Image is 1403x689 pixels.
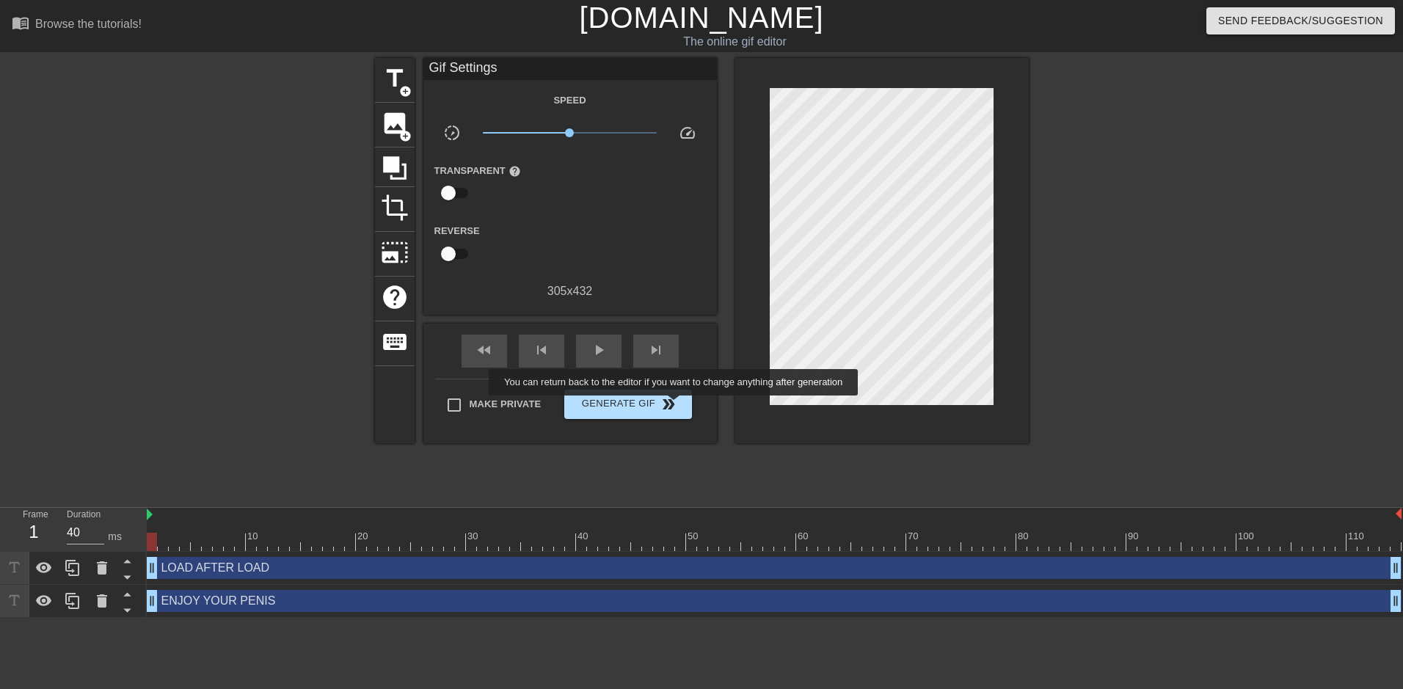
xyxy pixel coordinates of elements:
div: ms [108,529,122,544]
div: 110 [1348,529,1366,544]
span: help [381,283,409,311]
span: photo_size_select_large [381,238,409,266]
div: Frame [12,508,56,550]
div: 60 [798,529,811,544]
span: drag_handle [145,561,159,575]
span: menu_book [12,14,29,32]
div: 100 [1238,529,1256,544]
span: drag_handle [145,594,159,608]
div: 305 x 432 [423,282,717,300]
div: Gif Settings [423,58,717,80]
label: Transparent [434,164,521,178]
div: 90 [1128,529,1141,544]
span: keyboard [381,328,409,356]
span: image [381,109,409,137]
div: 30 [467,529,481,544]
label: Speed [553,93,586,108]
span: title [381,65,409,92]
span: play_arrow [590,341,608,359]
span: Make Private [470,397,542,412]
span: skip_previous [533,341,550,359]
span: speed [679,124,696,142]
div: 20 [357,529,371,544]
span: skip_next [647,341,665,359]
span: Send Feedback/Suggestion [1218,12,1383,30]
span: add_circle [399,85,412,98]
span: Generate Gif [570,395,685,413]
div: 50 [688,529,701,544]
button: Generate Gif [564,390,691,419]
label: Duration [67,511,101,520]
div: Browse the tutorials! [35,18,142,30]
button: Send Feedback/Suggestion [1206,7,1395,34]
span: help [509,165,521,178]
span: add_circle [399,130,412,142]
span: drag_handle [1388,561,1403,575]
a: [DOMAIN_NAME] [579,1,823,34]
label: Reverse [434,224,480,238]
div: 10 [247,529,260,544]
div: The online gif editor [475,33,994,51]
img: bound-end.png [1396,508,1402,520]
span: drag_handle [1388,594,1403,608]
span: slow_motion_video [443,124,461,142]
a: Browse the tutorials! [12,14,142,37]
div: 80 [1018,529,1031,544]
span: fast_rewind [475,341,493,359]
div: 70 [908,529,921,544]
span: crop [381,194,409,222]
div: 40 [577,529,591,544]
span: double_arrow [660,395,677,413]
div: 1 [23,519,45,545]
